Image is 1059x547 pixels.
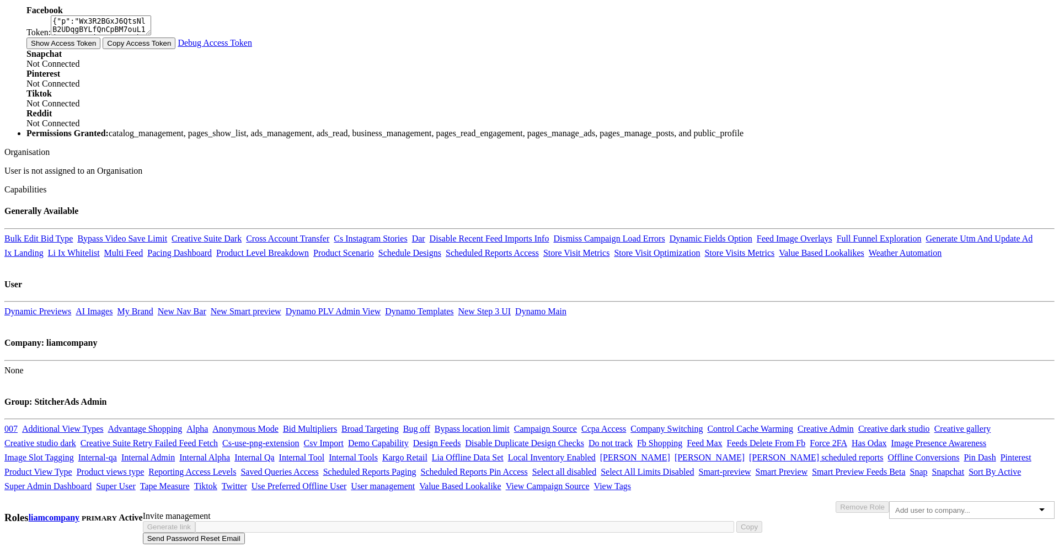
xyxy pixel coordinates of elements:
a: Reporting Access Levels [148,467,236,476]
a: Internal Tool [279,453,325,462]
a: Bug off [403,424,430,433]
a: Use Preferred Offline User [252,481,347,491]
a: Ix Landing [4,248,44,258]
a: Internal-qa [78,453,117,462]
a: Select all disabled [532,467,596,476]
div: Invite management [4,511,1055,521]
a: Dar [412,234,425,243]
a: Schedule Designs [378,248,441,258]
button: Remove Role [836,501,889,513]
a: Scheduled Reports Access [446,248,539,258]
div: None [4,366,1055,376]
a: Feeds Delete From Fb [727,438,806,448]
a: Pacing Dashboard [147,248,212,258]
a: Product View Type [4,467,72,476]
a: Dismiss Campaign Load Errors [553,234,665,243]
a: Scheduled Reports Paging [323,467,416,476]
a: Creative Suite Dark [172,234,242,243]
div: Not Connected [26,89,1055,109]
div: Not Connected [26,109,1055,128]
a: Pin Dash [964,453,996,462]
h4: Company: liamcompany [4,338,1055,348]
a: Saved Queries Access [240,467,318,476]
a: Do not track [589,438,633,448]
a: Store Visit Metrics [543,248,610,258]
div: Token: [26,15,1055,37]
a: 007 [4,424,18,433]
a: User management [351,481,415,491]
a: View Tags [594,481,631,491]
li: catalog_management, pages_show_list, ads_management, ads_read, business_management, pages_read_en... [26,128,1055,138]
h4: Group: StitcherAds Admin [4,397,1055,407]
div: Not Connected [26,69,1055,89]
a: Smart-preview [698,467,751,476]
a: Dynamic Previews [4,307,71,316]
b: Facebook [26,6,63,15]
a: Creative Suite Retry Failed Feed Fetch [81,438,218,448]
a: Force 2FA [810,438,847,448]
a: Feed Max [687,438,722,448]
a: Dynamo PLV Admin View [286,307,381,316]
a: Dynamo Main [515,307,566,316]
a: Cs Instagram Stories [334,234,407,243]
a: Sort By Active [969,467,1021,476]
a: Additional View Types [22,424,104,433]
a: Ccpa Access [581,424,626,433]
b: Pinterest [26,69,60,78]
a: Design Feeds [413,438,461,448]
a: Image Presence Awareness [891,438,987,448]
a: Feed Image Overlays [757,234,832,243]
a: Product Level Breakdown [216,248,309,258]
a: Value Based Lookalike [419,481,501,491]
h3: Roles [4,512,29,524]
a: Bid Multipliers [283,424,337,433]
a: Internal Admin [121,453,175,462]
a: Internal Alpha [179,453,230,462]
a: Advantage Shopping [108,424,183,433]
a: Super Admin Dashboard [4,481,92,491]
a: Internal Qa [234,453,274,462]
a: New Step 3 UI [458,307,511,316]
a: Campaign Source [514,424,577,433]
a: Super User [96,481,136,491]
a: Select All Limits Disabled [601,467,694,476]
h4: User [4,280,1055,289]
a: Company Switching [630,424,703,433]
button: Send Password Reset Email [143,533,245,544]
a: Weather Automation [869,248,942,258]
a: Local Inventory Enabled [508,453,596,462]
a: Has Odax [852,438,887,448]
a: Offline Conversions [888,453,960,462]
a: Disable Duplicate Design Checks [465,438,584,448]
a: Smart Preview Feeds Beta [812,467,905,476]
a: Bypass Video Save Limit [77,234,167,243]
a: Snapchat [932,467,965,476]
a: Li Ix Whitelist [48,248,100,258]
a: liamcompany [29,513,79,522]
a: View Campaign Source [506,481,590,491]
a: Image Slot Tagging [4,453,74,462]
a: Anonymous Mode [212,424,279,433]
a: Tape Measure [140,481,190,491]
a: [PERSON_NAME] [600,453,670,462]
a: Pinterest [1001,453,1031,462]
a: Product views type [77,467,145,476]
p: User is not assigned to an Organisation [4,166,1055,176]
a: Dynamo Templates [385,307,453,316]
button: Copy [736,521,762,533]
a: New Nav Bar [158,307,206,316]
input: Add user to company... [895,506,982,514]
div: Capabilities [4,185,1055,195]
a: [PERSON_NAME] [675,453,745,462]
a: Lia Offline Data Set [432,453,504,462]
b: Permissions Granted: [26,128,109,138]
b: Tiktok [26,89,52,98]
span: Active [119,513,143,522]
h4: Generally Available [4,206,1055,216]
b: Reddit [26,109,52,118]
a: Twitter [222,481,247,491]
button: Generate link [143,521,195,533]
a: Scheduled Reports Pin Access [421,467,528,476]
button: Show Access Token [26,37,100,49]
a: Internal Tools [329,453,378,462]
